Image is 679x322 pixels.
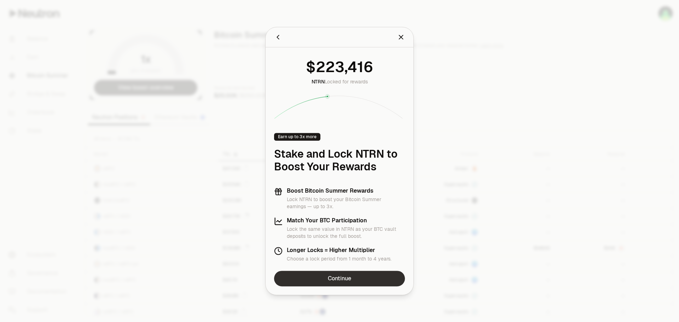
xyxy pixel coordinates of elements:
button: Close [397,32,405,42]
p: Choose a lock period from 1 month to 4 years. [287,255,391,262]
h3: Match Your BTC Participation [287,217,405,224]
h1: Stake and Lock NTRN to Boost Your Rewards [274,148,405,173]
div: Locked for rewards [312,78,368,85]
a: Continue [274,271,405,286]
button: Back [274,32,282,42]
p: Lock the same value in NTRN as your BTC vault deposits to unlock the full boost. [287,226,405,240]
h3: Longer Locks = Higher Multiplier [287,247,391,254]
div: Earn up to 3x more [274,133,320,141]
p: Lock NTRN to boost your Bitcoin Summer earnings — up to 3x. [287,196,405,210]
span: NTRN [312,78,325,85]
h3: Boost Bitcoin Summer Rewards [287,187,405,194]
